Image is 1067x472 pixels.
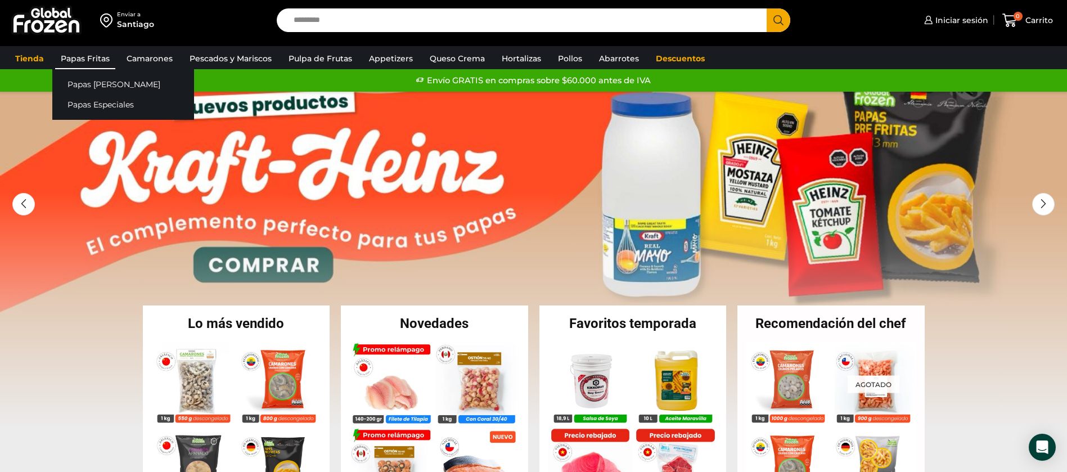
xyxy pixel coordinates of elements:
[10,48,49,69] a: Tienda
[117,19,154,30] div: Santiago
[767,8,790,32] button: Search button
[52,74,194,95] a: Papas [PERSON_NAME]
[117,11,154,19] div: Enviar a
[363,48,418,69] a: Appetizers
[143,317,330,330] h2: Lo más vendido
[52,95,194,115] a: Papas Especiales
[933,15,988,26] span: Iniciar sesión
[737,317,925,330] h2: Recomendación del chef
[496,48,547,69] a: Hortalizas
[121,48,178,69] a: Camarones
[12,193,35,215] div: Previous slide
[650,48,710,69] a: Descuentos
[1032,193,1055,215] div: Next slide
[1000,7,1056,34] a: 0 Carrito
[1029,434,1056,461] div: Open Intercom Messenger
[921,9,988,32] a: Iniciar sesión
[1023,15,1053,26] span: Carrito
[184,48,277,69] a: Pescados y Mariscos
[539,317,727,330] h2: Favoritos temporada
[1014,12,1023,21] span: 0
[55,48,115,69] a: Papas Fritas
[848,375,899,393] p: Agotado
[283,48,358,69] a: Pulpa de Frutas
[424,48,490,69] a: Queso Crema
[593,48,645,69] a: Abarrotes
[341,317,528,330] h2: Novedades
[552,48,588,69] a: Pollos
[100,11,117,30] img: address-field-icon.svg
